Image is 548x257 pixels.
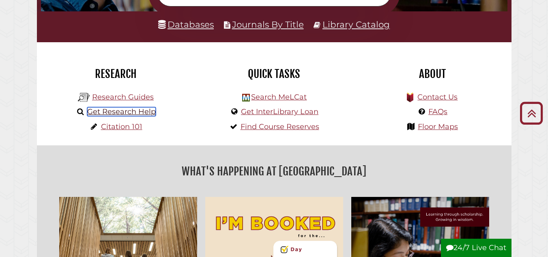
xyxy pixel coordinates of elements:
[232,19,304,30] a: Journals By Title
[359,67,505,81] h2: About
[43,67,189,81] h2: Research
[87,107,156,116] a: Get Research Help
[43,162,505,181] h2: What's Happening at [GEOGRAPHIC_DATA]
[322,19,390,30] a: Library Catalog
[242,94,250,102] img: Hekman Library Logo
[101,122,142,131] a: Citation 101
[417,93,458,102] a: Contact Us
[201,67,347,81] h2: Quick Tasks
[241,122,319,131] a: Find Course Reserves
[428,107,447,116] a: FAQs
[517,106,546,120] a: Back to Top
[251,93,307,102] a: Search MeLCat
[418,122,458,131] a: Floor Maps
[241,107,318,116] a: Get InterLibrary Loan
[92,93,154,102] a: Research Guides
[158,19,214,30] a: Databases
[78,91,90,104] img: Hekman Library Logo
